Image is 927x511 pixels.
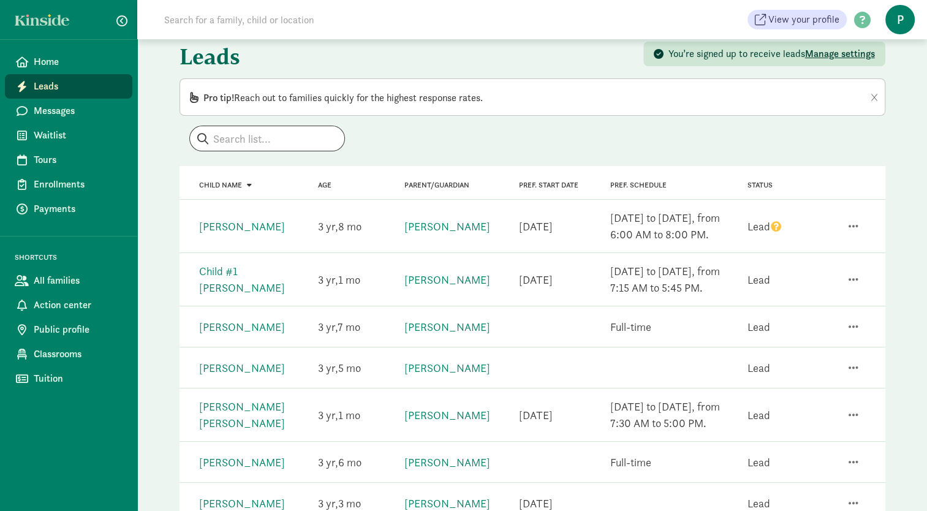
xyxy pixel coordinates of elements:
[747,218,782,235] div: Lead
[805,47,875,60] span: Manage settings
[5,148,132,172] a: Tours
[199,181,242,189] span: Child name
[199,219,285,233] a: [PERSON_NAME]
[157,7,501,32] input: Search for a family, child or location
[318,361,338,375] span: 3
[5,197,132,221] a: Payments
[318,408,338,422] span: 3
[34,104,123,118] span: Messages
[199,264,285,295] a: Child #1 [PERSON_NAME]
[5,74,132,99] a: Leads
[34,273,123,288] span: All families
[610,454,651,471] div: Full-time
[34,55,123,69] span: Home
[318,273,338,287] span: 3
[199,496,285,510] a: [PERSON_NAME]
[518,271,552,288] div: [DATE]
[404,219,490,233] a: [PERSON_NAME]
[518,181,578,189] span: Pref. Start Date
[5,293,132,317] a: Action center
[34,322,123,337] span: Public profile
[318,181,331,189] a: Age
[34,371,123,386] span: Tuition
[5,172,132,197] a: Enrollments
[318,496,338,510] span: 3
[866,452,927,511] iframe: Chat Widget
[318,320,338,334] span: 3
[338,320,360,334] span: 7
[747,360,770,376] div: Lead
[199,399,285,430] a: [PERSON_NAME] [PERSON_NAME]
[5,342,132,366] a: Classrooms
[747,10,847,29] a: View your profile
[318,455,338,469] span: 3
[199,181,252,189] a: Child name
[610,210,733,243] div: [DATE] to [DATE], from 6:00 AM to 8:00 PM.
[404,273,490,287] a: [PERSON_NAME]
[404,361,490,375] a: [PERSON_NAME]
[518,218,552,235] div: [DATE]
[518,407,552,423] div: [DATE]
[338,496,361,510] span: 3
[404,181,469,189] a: Parent/Guardian
[404,320,490,334] a: [PERSON_NAME]
[668,47,875,61] div: You’re signed up to receive leads
[203,91,234,104] span: Pro tip!
[610,319,651,335] div: Full-time
[5,123,132,148] a: Waitlist
[747,319,770,335] div: Lead
[5,50,132,74] a: Home
[404,496,490,510] a: [PERSON_NAME]
[338,219,361,233] span: 8
[34,298,123,312] span: Action center
[318,219,338,233] span: 3
[34,177,123,192] span: Enrollments
[747,454,770,471] div: Lead
[338,361,361,375] span: 5
[203,91,483,104] span: Reach out to families quickly for the highest response rates.
[338,273,360,287] span: 1
[199,320,285,334] a: [PERSON_NAME]
[747,407,770,423] div: Lead
[34,79,123,94] span: Leads
[190,126,344,151] input: Search list...
[199,361,285,375] a: [PERSON_NAME]
[610,263,733,296] div: [DATE] to [DATE], from 7:15 AM to 5:45 PM.
[747,181,772,189] span: Status
[5,99,132,123] a: Messages
[610,398,733,431] div: [DATE] to [DATE], from 7:30 AM to 5:00 PM.
[34,202,123,216] span: Payments
[610,181,667,189] span: Pref. Schedule
[338,408,360,422] span: 1
[5,268,132,293] a: All families
[5,317,132,342] a: Public profile
[885,5,915,34] span: P
[5,366,132,391] a: Tuition
[34,347,123,361] span: Classrooms
[768,12,839,27] span: View your profile
[34,153,123,167] span: Tours
[747,271,770,288] div: Lead
[34,128,123,143] span: Waitlist
[404,455,490,469] a: [PERSON_NAME]
[199,455,285,469] a: [PERSON_NAME]
[404,408,490,422] a: [PERSON_NAME]
[338,455,361,469] span: 6
[180,34,530,78] h1: Leads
